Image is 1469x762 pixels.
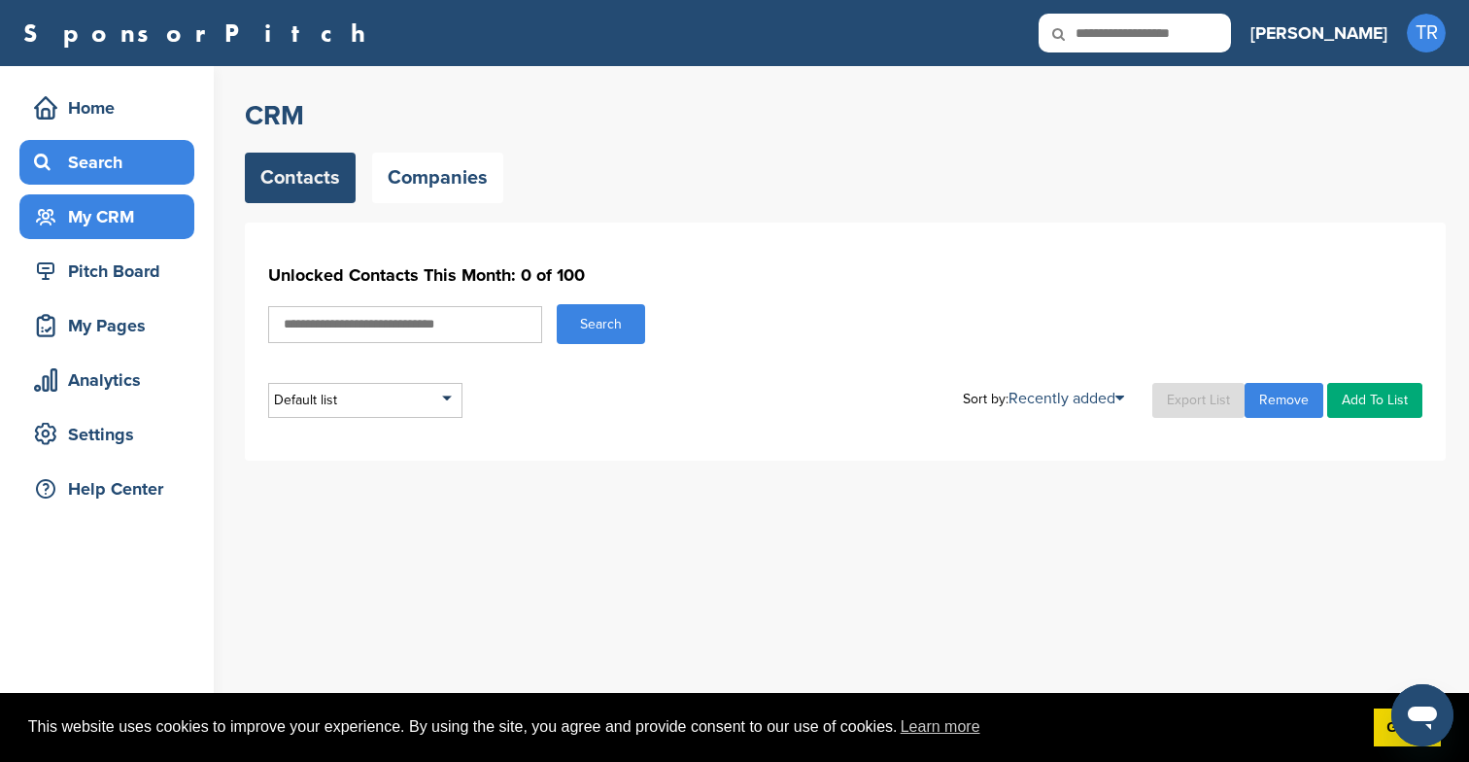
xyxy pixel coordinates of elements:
[1250,19,1387,47] h3: [PERSON_NAME]
[245,153,356,203] a: Contacts
[19,303,194,348] a: My Pages
[19,358,194,402] a: Analytics
[268,383,462,418] div: Default list
[1327,383,1422,418] a: Add To List
[29,308,194,343] div: My Pages
[557,304,645,344] button: Search
[19,140,194,185] a: Search
[29,199,194,234] div: My CRM
[23,20,378,46] a: SponsorPitch
[1391,684,1453,746] iframe: Button to launch messaging window
[19,194,194,239] a: My CRM
[1008,389,1124,408] a: Recently added
[372,153,503,203] a: Companies
[268,258,1422,293] h1: Unlocked Contacts This Month: 0 of 100
[19,249,194,294] a: Pitch Board
[1250,12,1387,54] a: [PERSON_NAME]
[19,412,194,457] a: Settings
[29,254,194,289] div: Pitch Board
[29,417,194,452] div: Settings
[1245,383,1323,418] a: Remove
[28,712,1358,742] span: This website uses cookies to improve your experience. By using the site, you agree and provide co...
[29,363,194,398] div: Analytics
[963,391,1124,406] div: Sort by:
[1374,709,1441,747] a: dismiss cookie message
[245,98,1446,133] h2: CRM
[1407,14,1446,52] span: TR
[19,467,194,511] a: Help Center
[19,86,194,130] a: Home
[898,712,983,742] a: learn more about cookies
[29,471,194,506] div: Help Center
[29,145,194,180] div: Search
[1152,383,1245,418] a: Export List
[29,90,194,125] div: Home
